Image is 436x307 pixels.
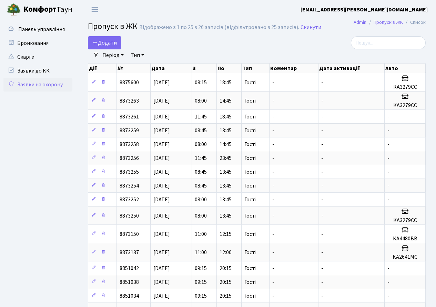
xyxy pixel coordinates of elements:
th: Коментар [270,64,319,73]
span: 18:45 [220,79,232,86]
span: 8851042 [120,265,139,272]
span: Гості [244,213,256,219]
span: Додати [92,39,117,47]
span: 11:00 [195,230,207,238]
span: 8873254 [120,182,139,190]
span: Гості [244,128,256,133]
span: - [321,292,323,300]
span: 8873137 [120,249,139,256]
span: - [272,127,274,134]
span: - [387,196,389,203]
input: Пошук... [351,36,426,49]
th: Тип [242,64,270,73]
span: - [387,141,389,148]
span: [DATE] [153,230,170,238]
span: [DATE] [153,292,170,300]
span: Пропуск в ЖК [88,20,138,32]
li: Список [403,19,426,26]
span: Гості [244,114,256,119]
span: [DATE] [153,265,170,272]
span: 11:45 [195,113,207,121]
span: 14:45 [220,141,232,148]
span: [DATE] [153,127,170,134]
span: [DATE] [153,212,170,220]
span: - [272,97,274,105]
span: 09:15 [195,265,207,272]
a: Скинути [301,24,321,31]
span: 8873252 [120,196,139,203]
span: 8873250 [120,212,139,220]
span: - [321,196,323,203]
span: - [321,265,323,272]
h5: КА3279СС [387,217,423,224]
span: 23:45 [220,154,232,162]
a: Admin [354,19,366,26]
span: - [321,212,323,220]
span: - [321,113,323,121]
span: - [272,79,274,86]
a: Пропуск в ЖК [374,19,403,26]
span: - [272,212,274,220]
span: 08:15 [195,79,207,86]
a: Заявки до КК [3,64,72,78]
span: - [272,278,274,286]
th: Авто [385,64,426,73]
span: 8851038 [120,278,139,286]
span: 08:00 [195,196,207,203]
span: - [321,230,323,238]
span: - [387,182,389,190]
span: Гості [244,183,256,189]
span: Гості [244,279,256,285]
span: Таун [23,4,72,16]
span: - [387,113,389,121]
th: З [192,64,217,73]
nav: breadcrumb [343,15,436,30]
span: - [321,141,323,148]
span: 13:45 [220,212,232,220]
span: - [321,278,323,286]
span: - [272,182,274,190]
div: Відображено з 1 по 25 з 26 записів (відфільтровано з 25 записів). [139,24,299,31]
span: Гості [244,98,256,104]
a: Скарги [3,50,72,64]
span: Гості [244,266,256,271]
span: [DATE] [153,196,170,203]
span: 20:15 [220,292,232,300]
span: - [387,127,389,134]
span: 13:45 [220,168,232,176]
span: Гості [244,197,256,202]
span: [DATE] [153,278,170,286]
span: 8873150 [120,230,139,238]
span: Гості [244,250,256,255]
span: 12:00 [220,249,232,256]
span: - [387,168,389,176]
button: Переключити навігацію [86,4,103,15]
span: - [272,196,274,203]
th: По [217,64,242,73]
span: 11:45 [195,154,207,162]
span: 08:00 [195,141,207,148]
span: 20:15 [220,265,232,272]
span: - [321,168,323,176]
span: 14:45 [220,97,232,105]
span: Гості [244,155,256,161]
span: [DATE] [153,182,170,190]
span: Гості [244,80,256,85]
a: Додати [88,36,121,49]
span: - [272,154,274,162]
span: - [272,265,274,272]
span: 09:15 [195,278,207,286]
span: 11:00 [195,249,207,256]
a: [EMAIL_ADDRESS][PERSON_NAME][DOMAIN_NAME] [301,6,428,14]
span: 13:45 [220,127,232,134]
span: - [272,249,274,256]
span: - [321,97,323,105]
span: - [272,113,274,121]
span: 13:45 [220,196,232,203]
span: - [321,249,323,256]
span: Гості [244,293,256,299]
span: [DATE] [153,141,170,148]
span: [DATE] [153,249,170,256]
span: Гості [244,169,256,175]
span: 08:00 [195,97,207,105]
